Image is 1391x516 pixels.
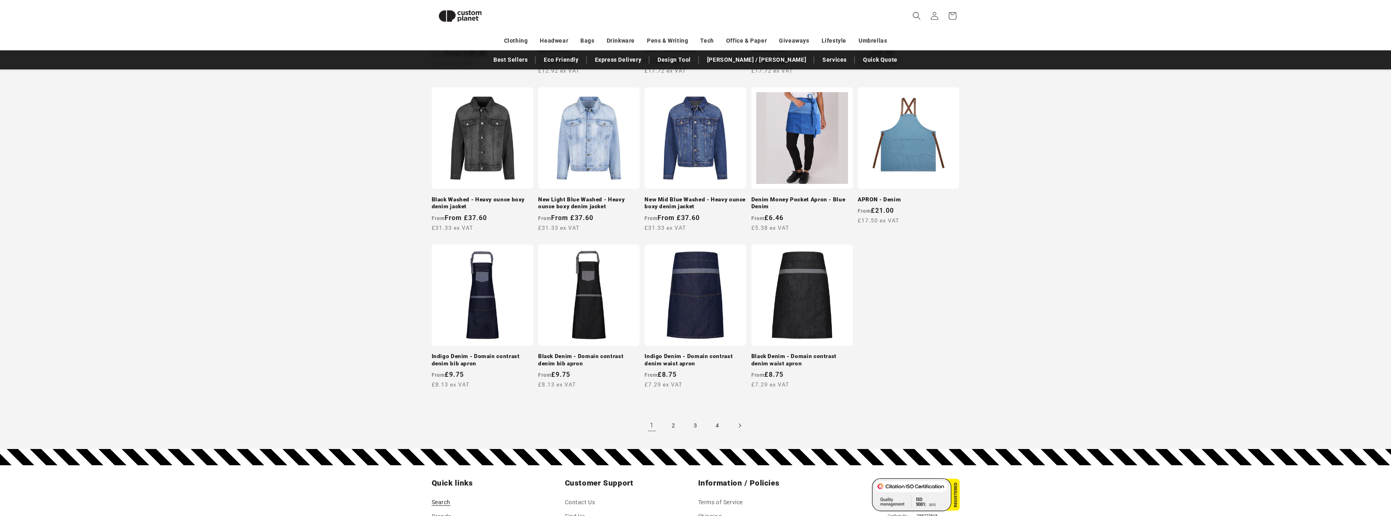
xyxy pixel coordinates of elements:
a: Quick Quote [859,53,902,67]
a: APRON - Denim [858,196,959,203]
nav: Pagination [432,417,960,434]
a: Indigo Denim - Domain contrast denim waist apron [645,353,746,367]
a: Tech [700,34,714,48]
a: New Mid Blue Washed - Heavy ounce boxy denim jacket [645,196,746,210]
a: Pens & Writing [647,34,688,48]
h2: Quick links [432,478,560,488]
a: Page 2 [665,417,683,434]
a: Black Denim - Domain contrast denim waist apron [751,353,853,367]
a: Bags [580,34,594,48]
a: Headwear [540,34,568,48]
a: Clothing [504,34,528,48]
a: Black Washed - Heavy ounce boxy denim jacket [432,196,533,210]
a: Express Delivery [591,53,646,67]
a: Search [432,497,451,510]
h2: Information / Policies [698,478,826,488]
a: Next page [731,417,749,434]
a: Terms of Service [698,497,743,510]
a: Indigo Denim - Domain contrast denim bib apron [432,353,533,367]
a: [PERSON_NAME] / [PERSON_NAME] [703,53,810,67]
a: Page 3 [687,417,705,434]
a: Contact Us [565,497,595,510]
a: Giveaways [779,34,809,48]
a: Denim Money Pocket Apron - Blue Denim [751,196,853,210]
a: Eco Friendly [540,53,582,67]
a: Page 4 [709,417,727,434]
a: Lifestyle [822,34,846,48]
a: Drinkware [607,34,635,48]
a: Services [818,53,851,67]
a: Design Tool [653,53,695,67]
img: Custom Planet [432,3,489,29]
a: Office & Paper [726,34,767,48]
h2: Customer Support [565,478,693,488]
a: Page 1 [643,417,661,434]
summary: Search [908,7,926,25]
a: Best Sellers [489,53,532,67]
a: New Light Blue Washed - Heavy ounce boxy denim jacket [538,196,640,210]
iframe: Chat Widget [1255,428,1391,516]
a: Umbrellas [859,34,887,48]
a: Black Denim - Domain contrast denim bib apron [538,353,640,367]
